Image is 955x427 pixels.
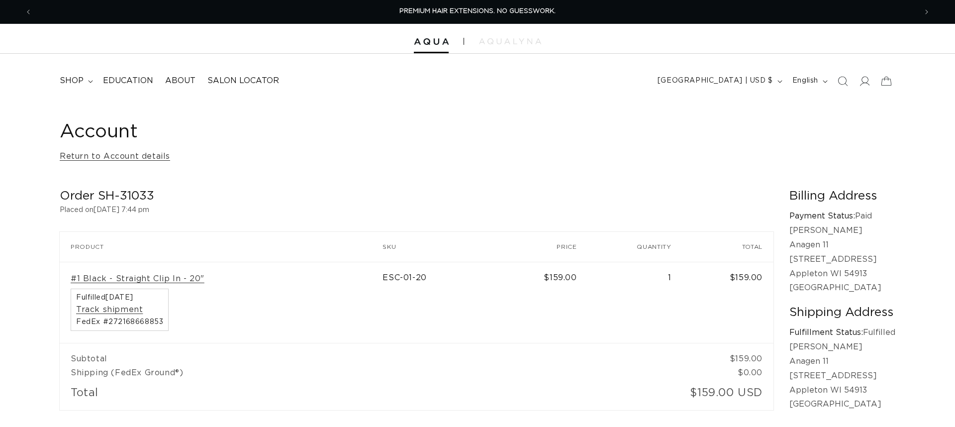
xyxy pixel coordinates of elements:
button: [GEOGRAPHIC_DATA] | USD $ [652,72,786,91]
span: FedEx #272168668853 [76,319,163,325]
td: $0.00 [682,366,773,380]
button: Previous announcement [17,2,39,21]
h1: Account [60,120,895,144]
time: [DATE] 7:44 pm [94,207,149,213]
span: [GEOGRAPHIC_DATA] | USD $ [658,76,773,86]
time: [DATE] [105,294,133,301]
th: SKU [382,232,496,262]
p: [PERSON_NAME] Anagen 11 [STREET_ADDRESS] Appleton WI 54913 [GEOGRAPHIC_DATA] [789,340,895,412]
a: #1 Black - Straight Clip In - 20" [71,274,204,284]
td: Subtotal [60,343,682,366]
img: aqualyna.com [479,38,541,44]
td: ESC-01-20 [382,262,496,343]
summary: shop [54,70,97,92]
span: About [165,76,195,86]
th: Price [497,232,588,262]
a: Track shipment [76,305,143,315]
button: Next announcement [916,2,938,21]
strong: Fulfillment Status: [789,328,863,336]
a: Education [97,70,159,92]
span: Fulfilled [76,294,163,301]
td: Shipping (FedEx Ground®) [60,366,682,380]
p: Placed on [60,204,773,216]
button: English [786,72,832,91]
p: Fulfilled [789,325,895,340]
span: shop [60,76,84,86]
h2: Billing Address [789,189,895,204]
td: $159.00 [682,262,773,343]
a: Salon Locator [201,70,285,92]
summary: Search [832,70,854,92]
span: $159.00 [544,274,576,282]
strong: Payment Status: [789,212,855,220]
span: English [792,76,818,86]
h2: Order SH-31033 [60,189,773,204]
td: 1 [588,262,682,343]
span: PREMIUM HAIR EXTENSIONS. NO GUESSWORK. [399,8,556,14]
th: Product [60,232,382,262]
a: About [159,70,201,92]
p: [PERSON_NAME] Anagen 11 [STREET_ADDRESS] Appleton WI 54913 [GEOGRAPHIC_DATA] [789,223,895,295]
th: Quantity [588,232,682,262]
h2: Shipping Address [789,305,895,320]
a: Return to Account details [60,149,170,164]
p: Paid [789,209,895,223]
span: Salon Locator [207,76,279,86]
span: Education [103,76,153,86]
img: Aqua Hair Extensions [414,38,449,45]
td: $159.00 USD [588,380,773,410]
th: Total [682,232,773,262]
td: $159.00 [682,343,773,366]
td: Total [60,380,588,410]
